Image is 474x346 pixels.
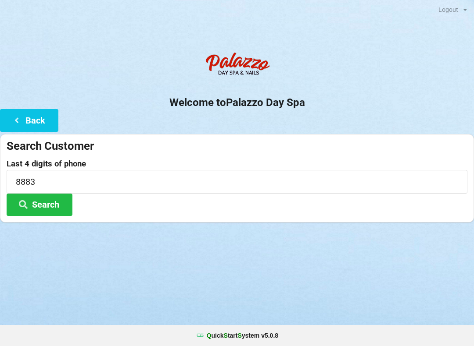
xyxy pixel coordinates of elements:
b: uick tart ystem v 5.0.8 [207,331,278,340]
div: Search Customer [7,139,467,153]
img: PalazzoDaySpaNails-Logo.png [202,48,272,83]
button: Search [7,194,72,216]
img: favicon.ico [196,331,205,340]
span: S [224,332,228,339]
input: 0000 [7,170,467,193]
span: Q [207,332,212,339]
div: Logout [438,7,458,13]
label: Last 4 digits of phone [7,159,467,168]
span: S [237,332,241,339]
